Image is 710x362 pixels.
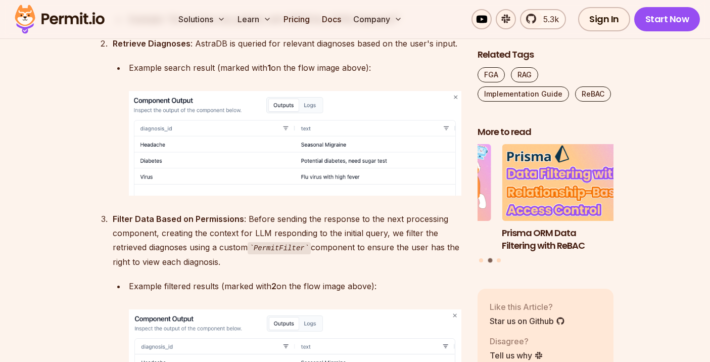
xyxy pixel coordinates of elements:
[502,227,638,252] h3: Prisma ORM Data Filtering with ReBAC
[490,301,565,313] p: Like this Article?
[113,214,244,224] strong: Filter Data Based on Permissions
[502,145,638,221] img: Prisma ORM Data Filtering with ReBAC
[174,9,229,29] button: Solutions
[478,49,614,61] h2: Related Tags
[233,9,275,29] button: Learn
[490,335,543,347] p: Disagree?
[478,67,505,82] a: FGA
[355,145,491,252] li: 1 of 3
[248,242,311,254] code: PermitFilter
[10,2,109,36] img: Permit logo
[578,7,630,31] a: Sign In
[575,86,611,102] a: ReBAC
[502,145,638,252] a: Prisma ORM Data Filtering with ReBACPrisma ORM Data Filtering with ReBAC
[537,13,559,25] span: 5.3k
[502,145,638,252] li: 2 of 3
[349,9,406,29] button: Company
[490,349,543,361] a: Tell us why
[634,7,700,31] a: Start Now
[113,212,461,269] p: : Before sending the response to the next processing component, creating the context for LLM resp...
[318,9,345,29] a: Docs
[520,9,566,29] a: 5.3k
[129,91,461,196] img: search result.png
[113,36,461,51] p: : AstraDB is queried for relevant diagnoses based on the user's input.
[511,67,538,82] a: RAG
[478,86,569,102] a: Implementation Guide
[355,227,491,252] h3: Why JWTs Can’t Handle AI Agent Access
[271,281,276,291] strong: 2
[478,145,614,264] div: Posts
[267,63,271,73] strong: 1
[488,258,492,263] button: Go to slide 2
[279,9,314,29] a: Pricing
[129,61,461,75] p: Example search result (marked with on the flow image above):
[490,315,565,327] a: Star us on Github
[129,279,461,293] p: Example filtered results (marked with on the flow image above):
[497,259,501,263] button: Go to slide 3
[479,259,483,263] button: Go to slide 1
[113,38,191,49] strong: Retrieve Diagnoses
[478,126,614,139] h2: More to read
